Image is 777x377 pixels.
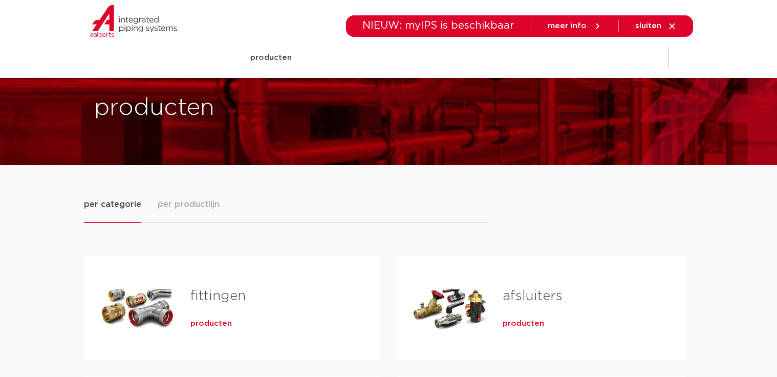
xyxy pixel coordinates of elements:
[503,289,563,303] a: afsluiters
[635,22,677,31] a: sluiten
[190,289,246,303] a: fittingen
[504,38,536,77] a: services
[312,38,345,77] a: markten
[635,22,661,30] span: sluiten
[503,319,544,329] a: producten
[94,92,383,124] h1: producten
[250,38,592,77] nav: Menu
[548,22,587,30] span: meer info
[548,22,602,31] a: meer info
[557,38,592,77] a: over ons
[158,198,220,211] span: per productlijn
[84,198,141,211] span: per categorie
[440,38,483,77] a: downloads
[190,319,232,329] a: producten
[365,38,419,77] a: toepassingen
[362,20,514,31] span: NIEUW: myIPS is beschikbaar
[250,38,292,77] a: producten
